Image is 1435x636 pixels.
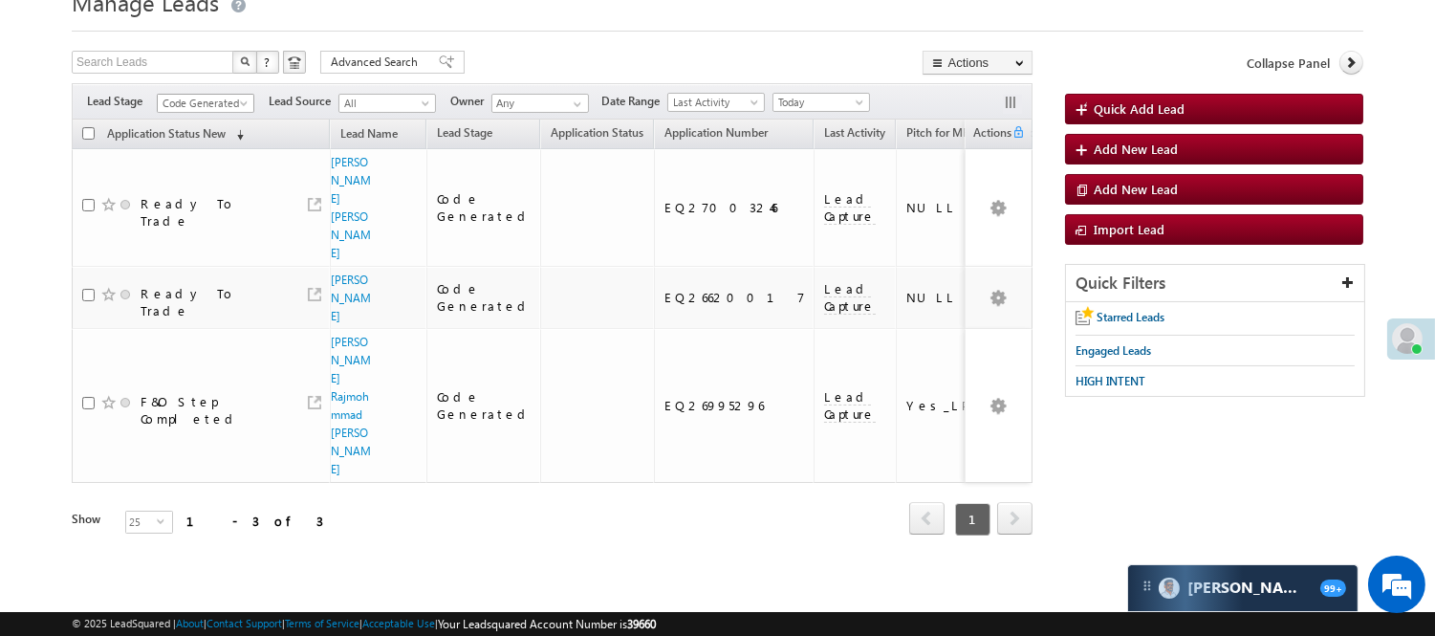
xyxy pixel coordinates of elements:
span: 99+ [1320,580,1346,597]
a: Show All Items [563,95,587,114]
span: Advanced Search [331,54,424,71]
span: Lead Capture [824,388,876,423]
a: [PERSON_NAME] [331,273,371,323]
a: prev [909,504,945,535]
span: Code Generated [158,95,249,112]
span: select [157,516,172,525]
span: Quick Add Lead [1094,100,1185,117]
img: Carter [1159,578,1180,599]
a: Lead Name [331,123,407,148]
img: carter-drag [1140,579,1155,594]
button: ? [256,51,279,74]
span: ? [264,54,272,70]
div: EQ26995296 [664,397,805,414]
a: [PERSON_NAME] [PERSON_NAME] [331,155,371,260]
span: Actions [966,122,1011,147]
span: Lead Capture [824,190,876,225]
div: Ready To Trade [141,195,284,230]
a: Terms of Service [285,617,359,629]
div: NULL [906,199,970,216]
span: © 2025 LeadSquared | | | | | [72,615,656,633]
a: Last Activity [667,93,765,112]
div: Quick Filters [1066,265,1364,302]
span: Import Lead [1094,221,1164,237]
a: Code Generated [157,94,254,113]
a: Contact Support [207,617,282,629]
input: Check all records [82,127,95,140]
span: Today [773,94,864,111]
span: Lead Capture [824,280,876,315]
a: Pitch for MF [897,122,978,147]
span: Collapse Panel [1247,55,1330,72]
div: Ready To Trade [141,285,284,319]
span: Lead Source [269,93,338,110]
div: Show [72,511,110,528]
span: Add New Lead [1094,141,1178,157]
span: Application Status [551,125,643,140]
div: carter-dragCarter[PERSON_NAME]99+ [1127,564,1359,612]
a: All [338,94,436,113]
div: 1 - 3 of 3 [186,510,323,532]
span: 39660 [627,617,656,631]
img: d_60004797649_company_0_60004797649 [33,100,80,125]
span: Your Leadsquared Account Number is [438,617,656,631]
span: All [339,95,430,112]
span: 1 [955,503,990,536]
a: Application Status New (sorted descending) [98,122,253,147]
span: 25 [126,512,157,533]
a: Acceptable Use [362,617,435,629]
a: [PERSON_NAME] Rajmohmmad [PERSON_NAME] [331,335,371,476]
span: Application Status New [107,126,226,141]
a: Last Activity [815,122,895,147]
a: About [176,617,204,629]
div: Code Generated [437,190,533,225]
div: Minimize live chat window [314,10,359,55]
div: Code Generated [437,280,533,315]
span: Engaged Leads [1076,343,1151,358]
div: EQ27003246 [664,199,805,216]
a: next [997,504,1033,535]
div: EQ26620017 [664,289,805,306]
span: Starred Leads [1097,310,1164,324]
a: Lead Stage [427,122,502,147]
a: Today [772,93,870,112]
span: (sorted descending) [228,127,244,143]
a: Application Status [541,122,653,147]
input: Type to Search [491,94,589,113]
span: HIGH INTENT [1076,374,1145,388]
div: Code Generated [437,388,533,423]
span: Application Number [664,125,768,140]
span: next [997,502,1033,535]
em: Start Chat [260,495,347,521]
span: Lead Stage [437,125,492,140]
span: Add New Lead [1094,181,1178,197]
div: NULL [906,289,970,306]
span: Date Range [601,93,667,110]
span: Owner [450,93,491,110]
img: Search [240,56,250,66]
span: prev [909,502,945,535]
span: Lead Stage [87,93,157,110]
span: Last Activity [668,94,759,111]
span: Carter [1187,579,1311,597]
textarea: Type your message and hit 'Enter' [25,177,349,480]
div: Chat with us now [99,100,321,125]
div: Yes_LP [906,397,970,414]
button: Actions [923,51,1033,75]
div: F&O Step Completed [141,393,284,428]
span: Pitch for MF [906,125,968,140]
a: Application Number [655,122,777,147]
